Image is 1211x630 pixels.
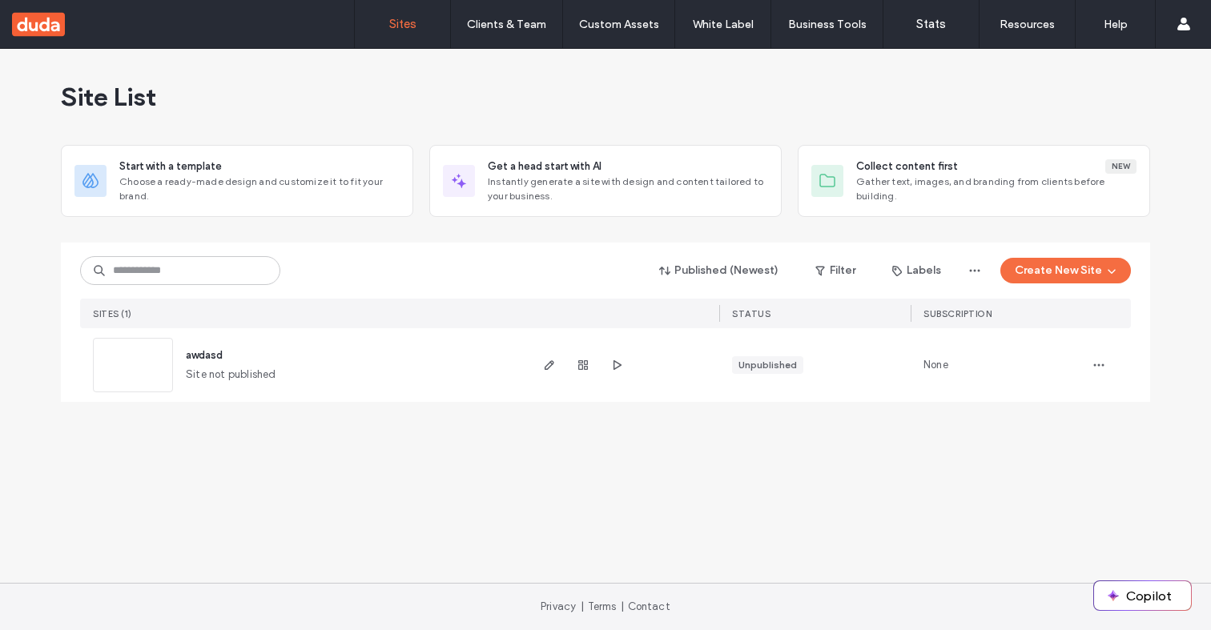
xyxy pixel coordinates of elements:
div: Get a head start with AIInstantly generate a site with design and content tailored to your business. [429,145,782,217]
span: SITES (1) [93,308,132,319]
span: Gather text, images, and branding from clients before building. [856,175,1137,203]
button: Published (Newest) [646,258,793,283]
label: Clients & Team [467,18,546,31]
span: Choose a ready-made design and customize it to fit your brand. [119,175,400,203]
button: Create New Site [1000,258,1131,283]
label: Business Tools [788,18,867,31]
a: Privacy [541,600,576,612]
label: White Label [693,18,754,31]
a: awdasd [186,349,223,361]
div: Start with a templateChoose a ready-made design and customize it to fit your brand. [61,145,413,217]
label: Stats [916,17,946,31]
span: Site not published [186,367,276,383]
div: Unpublished [738,358,797,372]
label: Custom Assets [579,18,659,31]
button: Filter [799,258,871,283]
span: Start with a template [119,159,222,175]
span: SUBSCRIPTION [923,308,992,319]
button: Labels [878,258,956,283]
label: Help [1104,18,1128,31]
div: New [1105,159,1137,174]
span: Collect content first [856,159,958,175]
span: Instantly generate a site with design and content tailored to your business. [488,175,768,203]
span: STATUS [732,308,770,319]
label: Resources [1000,18,1055,31]
span: None [923,357,948,373]
span: Site List [61,81,156,113]
a: Contact [628,600,670,612]
div: Collect content firstNewGather text, images, and branding from clients before building. [798,145,1150,217]
label: Sites [389,17,416,31]
span: | [621,600,624,612]
span: | [581,600,584,612]
a: Terms [588,600,617,612]
span: Get a head start with AI [488,159,601,175]
button: Copilot [1094,581,1191,610]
